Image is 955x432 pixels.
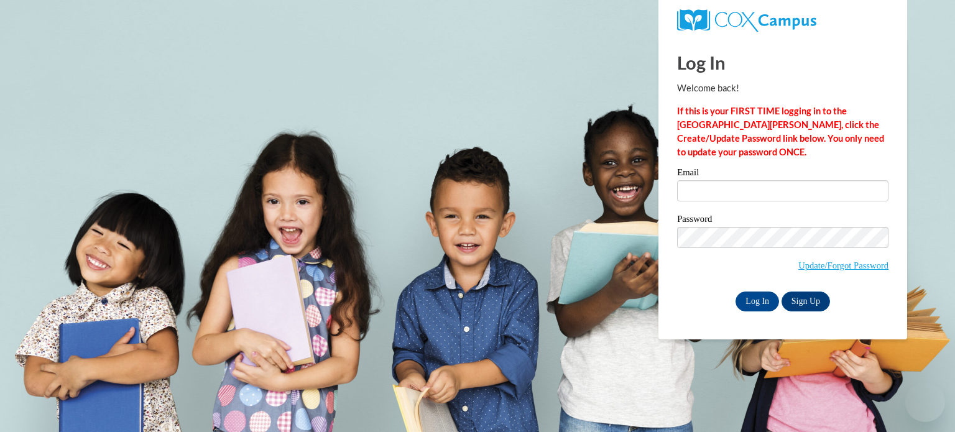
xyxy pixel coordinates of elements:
[736,292,779,311] input: Log In
[677,50,888,75] h1: Log In
[677,9,888,32] a: COX Campus
[677,81,888,95] p: Welcome back!
[677,168,888,180] label: Email
[677,9,816,32] img: COX Campus
[798,260,888,270] a: Update/Forgot Password
[782,292,830,311] a: Sign Up
[677,106,884,157] strong: If this is your FIRST TIME logging in to the [GEOGRAPHIC_DATA][PERSON_NAME], click the Create/Upd...
[677,214,888,227] label: Password
[905,382,945,422] iframe: Button to launch messaging window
